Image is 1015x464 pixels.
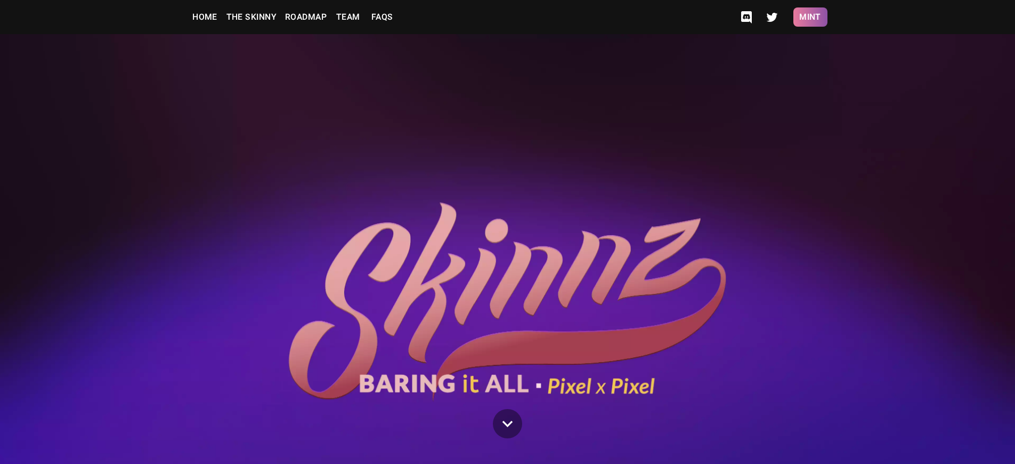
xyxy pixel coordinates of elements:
button: Mint [793,7,827,27]
a: The Skinny [222,6,281,28]
a: Home [188,6,222,28]
a: Team [331,6,365,28]
a: Roadmap [281,6,331,28]
a: FAQs [365,6,399,28]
